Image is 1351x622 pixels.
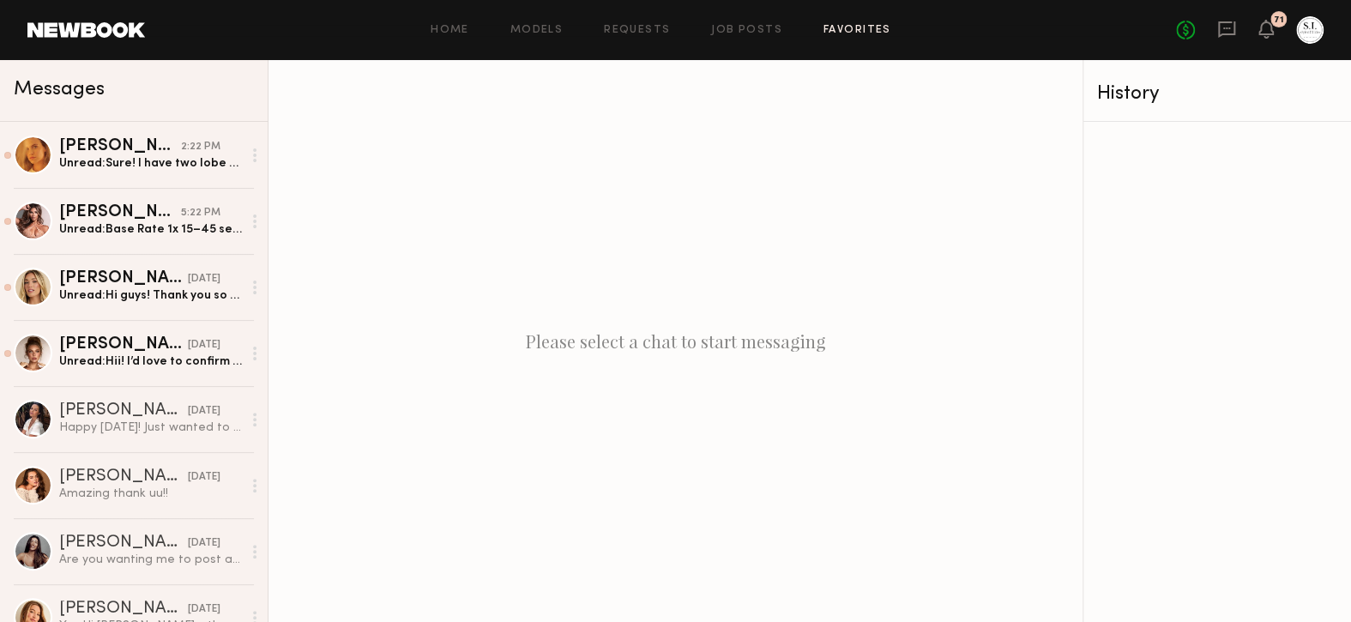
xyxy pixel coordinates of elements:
div: [DATE] [188,469,220,486]
div: [PERSON_NAME] [59,336,188,353]
div: [DATE] [188,601,220,618]
div: [PERSON_NAME] [59,601,188,618]
a: Models [510,25,563,36]
div: Happy [DATE]! Just wanted to follow up, let me know if anything is too far out of reach and I’m h... [59,420,242,436]
div: [DATE] [188,337,220,353]
div: 5:22 PM [181,205,220,221]
div: [PERSON_NAME] [59,204,181,221]
div: Please select a chat to start messaging [268,60,1083,622]
div: Unread: Hi guys! Thank you so much for reaching out and for the shoot option! For UGC I typically... [59,287,242,304]
div: [PERSON_NAME] [59,138,181,155]
a: Favorites [823,25,891,36]
div: [PERSON_NAME] [59,270,188,287]
div: 71 [1274,15,1284,25]
div: [DATE] [188,271,220,287]
div: History [1097,84,1337,104]
span: Messages [14,80,105,100]
a: Home [431,25,469,36]
div: Amazing thank uu!! [59,486,242,502]
div: Unread: Sure! I have two lobe piercings on each ear and one conch piercing [59,155,242,172]
div: [PERSON_NAME] [59,534,188,552]
div: [PERSON_NAME] [59,468,188,486]
div: [DATE] [188,535,220,552]
div: [DATE] [188,403,220,420]
div: Unread: Base Rate 1x 15–45 sec video → $200 Starter Bundle – 3 videos → $550 (save $50) Growth Bu... [59,221,242,238]
div: Are you wanting me to post as well? [59,552,242,568]
a: Requests [604,25,670,36]
div: Unread: Hii! I’d love to confirm for this shoot, but I’m going to be out of town for another job ... [59,353,242,370]
div: 2:22 PM [181,139,220,155]
div: [PERSON_NAME] [59,402,188,420]
a: Job Posts [711,25,782,36]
